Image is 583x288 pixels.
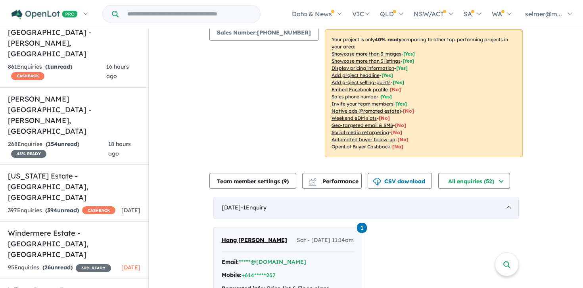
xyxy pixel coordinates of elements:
[332,136,395,142] u: Automated buyer follow-up
[380,94,392,100] span: [ Yes ]
[120,6,259,23] input: Try estate name, suburb, builder or developer
[373,178,381,186] img: download icon
[332,65,394,71] u: Display pricing information
[310,178,359,185] span: Performance
[332,101,393,107] u: Invite your team members
[357,222,367,233] a: 1
[357,223,367,233] span: 1
[47,207,57,214] span: 394
[332,86,388,92] u: Embed Facebook profile
[332,51,401,57] u: Showcase more than 3 images
[222,271,242,278] strong: Mobile:
[332,58,401,64] u: Showcase more than 3 listings
[76,264,111,272] span: 30 % READY
[325,29,523,157] p: Your project is only comparing to other top-performing projects in your area: - - - - - - - - - -...
[45,63,72,70] strong: ( unread)
[8,263,111,273] div: 95 Enquir ies
[8,62,106,81] div: 861 Enquir ies
[332,122,393,128] u: Geo-targeted email & SMS
[12,10,78,19] img: Openlot PRO Logo White
[11,150,46,158] span: 45 % READY
[438,173,510,189] button: All enquiries (52)
[379,115,390,121] span: [No]
[241,204,267,211] span: - 1 Enquir y
[297,236,354,245] span: Sat - [DATE] 11:14am
[8,206,115,215] div: 397 Enquir ies
[309,180,316,185] img: bar-chart.svg
[121,207,140,214] span: [DATE]
[332,108,401,114] u: Native ads (Promoted estate)
[332,115,377,121] u: Weekend eDM slots
[309,178,316,182] img: line-chart.svg
[375,36,401,42] b: 40 % ready
[403,51,415,57] span: [ Yes ]
[121,264,140,271] span: [DATE]
[332,144,390,150] u: OpenLot Buyer Cashback
[8,228,140,260] h5: Windermere Estate - [GEOGRAPHIC_DATA] , [GEOGRAPHIC_DATA]
[382,72,393,78] span: [ Yes ]
[395,122,406,128] span: [No]
[392,144,403,150] span: [No]
[393,79,404,85] span: [ Yes ]
[332,129,389,135] u: Social media retargeting
[284,178,287,185] span: 9
[368,173,432,189] button: CSV download
[332,79,391,85] u: Add project selling-points
[209,173,296,189] button: Team member settings (9)
[106,63,129,80] span: 16 hours ago
[8,171,140,203] h5: [US_STATE] Estate - [GEOGRAPHIC_DATA] , [GEOGRAPHIC_DATA]
[222,236,287,244] span: Hang [PERSON_NAME]
[222,236,287,245] a: Hang [PERSON_NAME]
[209,24,318,41] button: Sales Number:[PHONE_NUMBER]
[8,140,108,159] div: 268 Enquir ies
[403,58,414,64] span: [ Yes ]
[396,65,408,71] span: [ Yes ]
[48,140,58,148] span: 154
[302,173,362,189] button: Performance
[332,72,380,78] u: Add project headline
[8,94,140,136] h5: [PERSON_NAME][GEOGRAPHIC_DATA] - [PERSON_NAME] , [GEOGRAPHIC_DATA]
[42,264,73,271] strong: ( unread)
[213,197,519,219] div: [DATE]
[397,136,408,142] span: [No]
[47,63,50,70] span: 1
[46,140,79,148] strong: ( unread)
[45,207,79,214] strong: ( unread)
[390,86,401,92] span: [ No ]
[82,206,115,214] span: CASHBACK
[395,101,407,107] span: [ Yes ]
[108,140,131,157] span: 18 hours ago
[332,94,378,100] u: Sales phone number
[44,264,51,271] span: 26
[11,72,44,80] span: CASHBACK
[525,10,562,18] span: selmer@m...
[8,27,140,59] h5: [GEOGRAPHIC_DATA] - [PERSON_NAME] , [GEOGRAPHIC_DATA]
[403,108,414,114] span: [No]
[391,129,402,135] span: [No]
[222,258,239,265] strong: Email:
